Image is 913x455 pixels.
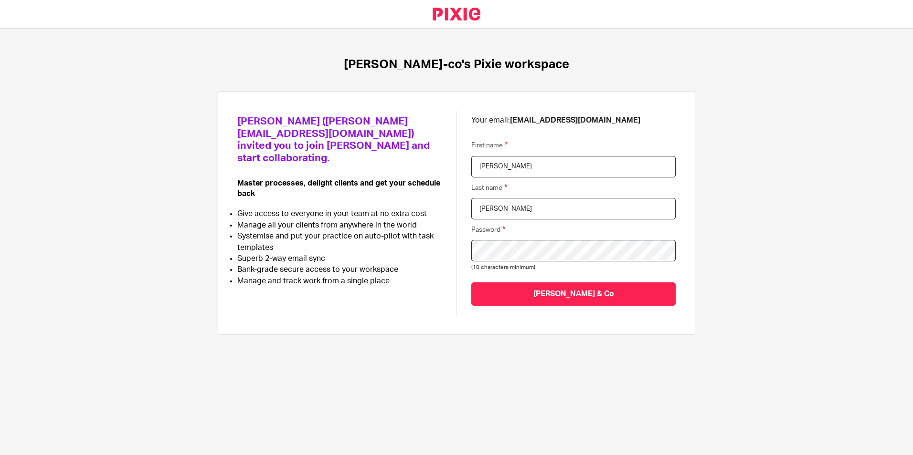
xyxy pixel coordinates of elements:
li: Bank-grade secure access to your workspace [237,264,442,275]
h1: [PERSON_NAME]-co's Pixie workspace [344,57,569,72]
p: Your email: [471,115,676,125]
input: Last name [471,198,676,219]
li: Superb 2-way email sync [237,253,442,264]
input: First name [471,156,676,177]
li: Systemise and put your practice on auto-pilot with task templates [237,231,442,253]
label: Password [471,224,505,235]
b: [EMAIL_ADDRESS][DOMAIN_NAME] [510,116,640,124]
span: [PERSON_NAME] ([PERSON_NAME][EMAIL_ADDRESS][DOMAIN_NAME]) invited you to join [PERSON_NAME] and s... [237,116,430,163]
input: [PERSON_NAME] & Co [471,282,676,306]
span: (10 characters minimum) [471,265,535,270]
label: First name [471,140,508,151]
li: Manage and track work from a single place [237,276,442,287]
p: Master processes, delight clients and get your schedule back [237,178,442,199]
label: Last name [471,182,507,193]
li: Give access to everyone in your team at no extra cost [237,208,442,219]
li: Manage all your clients from anywhere in the world [237,220,442,231]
